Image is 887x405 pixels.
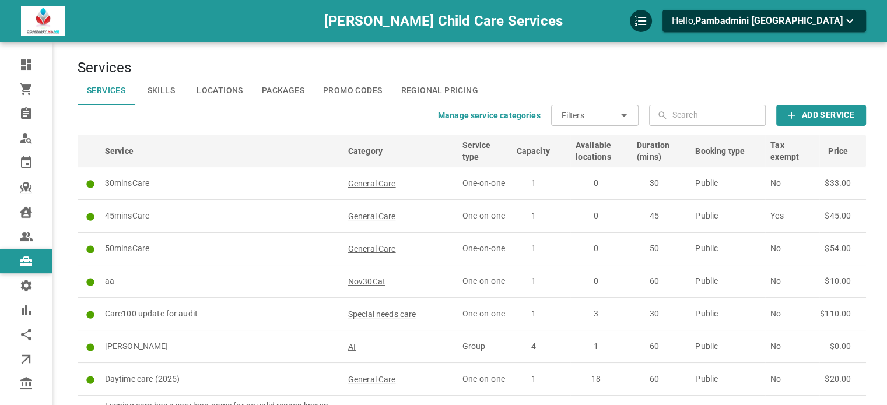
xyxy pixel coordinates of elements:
p: 4 [510,340,558,353]
p: 0 [570,275,621,287]
a: Packages [253,77,314,105]
p: No [770,308,814,320]
p: One-on-one [462,373,506,385]
p: 0 [570,177,621,189]
p: 3 [570,308,621,320]
h6: [PERSON_NAME] Child Care Services [324,10,563,32]
a: Promo Codes [314,77,391,105]
p: Public [695,210,760,222]
p: 60 [630,340,678,353]
p: 30 [630,177,678,189]
a: Skills [135,77,187,105]
a: Regional Pricing [391,77,487,105]
span: $45.00 [825,211,851,220]
span: Capacity [516,145,565,157]
span: General Care [348,178,396,189]
span: Tax exempt [770,139,814,163]
p: [PERSON_NAME] [105,340,338,353]
span: $10.00 [825,276,851,286]
p: 1 [570,340,621,353]
p: One-on-one [462,210,506,222]
button: Add Service [776,105,866,126]
p: Yes [770,210,814,222]
svg: Active [86,375,96,385]
a: Services [78,77,135,105]
p: No [770,340,814,353]
p: One-on-one [462,275,506,287]
span: General Care [348,210,396,222]
p: Public [695,373,760,385]
p: 1 [510,308,558,320]
a: Locations [187,77,253,105]
p: Public [695,275,760,287]
svg: Active [86,212,96,222]
span: Booking type [695,145,760,157]
input: Search [672,105,763,126]
p: No [770,242,814,255]
p: 1 [510,275,558,287]
span: $33.00 [825,178,851,188]
span: $54.00 [825,244,851,253]
span: AI [348,341,356,353]
p: 18 [570,373,621,385]
span: Pambadmini [GEOGRAPHIC_DATA] [695,15,843,26]
svg: Active [86,179,96,189]
p: 1 [510,210,558,222]
span: Price [828,145,863,157]
svg: Active [86,343,96,353]
p: 45 [630,210,678,222]
span: Category [348,145,398,157]
p: 0 [570,210,621,222]
p: 60 [630,373,678,385]
p: 45minsCare [105,210,338,222]
svg: Active [86,277,96,287]
p: No [770,177,814,189]
p: One-on-one [462,242,506,255]
p: Public [695,340,760,353]
p: 0 [570,242,621,255]
div: QuickStart Guide [630,10,652,32]
p: Daytime care (2025) [105,373,338,385]
span: Service type [462,139,506,163]
b: Add Service [802,108,854,122]
p: 50 [630,242,678,255]
p: 30 [630,308,678,320]
span: Available locations [576,139,626,163]
span: Special needs care [348,308,416,320]
p: 1 [510,373,558,385]
span: Service [105,145,149,157]
p: No [770,373,814,385]
p: Care100 update for audit [105,308,338,320]
p: No [770,275,814,287]
p: Public [695,242,760,255]
span: General Care [348,374,396,385]
p: aa [105,275,338,287]
p: Group [462,340,506,353]
p: One-on-one [462,177,506,189]
p: Hello, [672,14,857,29]
span: $20.00 [825,374,851,383]
span: Nov30Cat [348,276,385,287]
b: Manage service categories [438,111,541,120]
p: 1 [510,177,558,189]
p: 50minsCare [105,242,338,255]
p: 1 [510,242,558,255]
span: $110.00 [820,309,851,318]
button: Hello,Pambadmini [GEOGRAPHIC_DATA] [662,10,866,32]
h4: Services [78,59,866,77]
p: 30minsCare [105,177,338,189]
p: Public [695,308,760,320]
span: General Care [348,243,396,255]
p: 60 [630,275,678,287]
img: company-logo [21,6,65,36]
span: $0.00 [829,341,851,351]
span: Duration (mins) [637,139,685,163]
p: One-on-one [462,308,506,320]
svg: Active [86,310,96,320]
p: Public [695,177,760,189]
svg: Active [86,245,96,255]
